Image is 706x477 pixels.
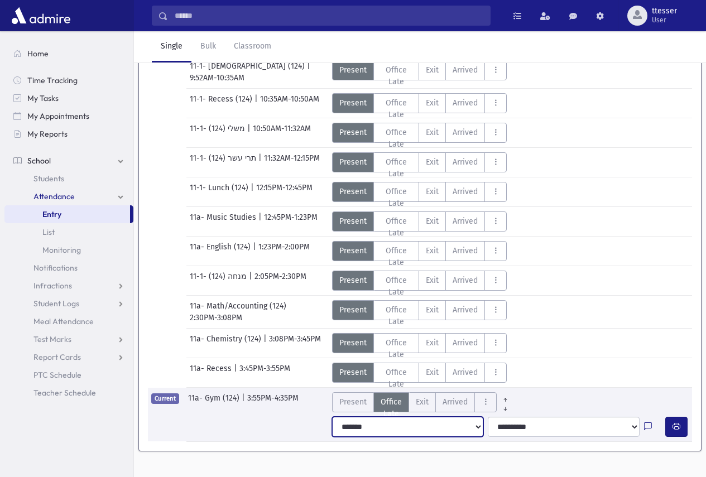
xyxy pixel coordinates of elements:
[247,392,299,412] span: 3:55PM-4:35PM
[190,333,263,353] span: 11a- Chemistry (124)
[332,123,507,143] div: AttTypes
[27,49,49,59] span: Home
[381,367,412,390] span: Office Late
[188,392,242,412] span: 11a- Gym (124)
[339,245,367,257] span: Present
[4,170,133,187] a: Students
[339,97,367,109] span: Present
[339,186,367,197] span: Present
[258,211,264,232] span: |
[453,186,478,197] span: Arrived
[254,271,306,291] span: 2:05PM-2:30PM
[251,182,256,202] span: |
[258,241,310,261] span: 1:23PM-2:00PM
[4,107,133,125] a: My Appointments
[190,312,242,324] span: 2:30PM-3:08PM
[33,352,81,362] span: Report Cards
[332,241,507,261] div: AttTypes
[191,31,225,62] a: Bulk
[426,186,439,197] span: Exit
[332,93,507,113] div: AttTypes
[332,152,507,172] div: AttTypes
[426,367,439,378] span: Exit
[332,363,507,383] div: AttTypes
[151,393,179,404] span: Current
[27,75,78,85] span: Time Tracking
[416,396,429,408] span: Exit
[381,245,412,268] span: Office Late
[254,93,260,113] span: |
[339,274,367,286] span: Present
[253,123,311,143] span: 10:50AM-11:32AM
[426,304,439,316] span: Exit
[332,392,514,412] div: AttTypes
[27,111,89,121] span: My Appointments
[426,64,439,76] span: Exit
[225,31,280,62] a: Classroom
[381,337,412,360] span: Office Late
[4,312,133,330] a: Meal Attendance
[381,304,412,327] span: Office Late
[33,334,71,344] span: Test Marks
[190,363,234,383] span: 11a- Recess
[497,401,514,410] a: All Later
[33,281,72,291] span: Infractions
[332,211,507,232] div: AttTypes
[426,215,439,227] span: Exit
[4,348,133,366] a: Report Cards
[4,152,133,170] a: School
[33,370,81,380] span: PTC Schedule
[339,156,367,168] span: Present
[652,16,677,25] span: User
[381,186,412,209] span: Office Late
[426,274,439,286] span: Exit
[27,93,59,103] span: My Tasks
[27,129,68,139] span: My Reports
[453,274,478,286] span: Arrived
[426,127,439,138] span: Exit
[426,245,439,257] span: Exit
[4,71,133,89] a: Time Tracking
[4,125,133,143] a: My Reports
[426,337,439,349] span: Exit
[4,187,133,205] a: Attendance
[332,182,507,202] div: AttTypes
[453,64,478,76] span: Arrived
[190,241,253,261] span: 11a- English (124)
[190,93,254,113] span: 11-1- Recess (124)
[33,388,96,398] span: Teacher Schedule
[339,304,367,316] span: Present
[426,156,439,168] span: Exit
[4,223,133,241] a: List
[381,97,412,121] span: Office Late
[453,304,478,316] span: Arrived
[168,6,490,26] input: Search
[256,182,313,202] span: 12:15PM-12:45PM
[249,271,254,291] span: |
[332,333,507,353] div: AttTypes
[269,333,321,353] span: 3:08PM-3:45PM
[190,182,251,202] span: 11-1- Lunch (124)
[190,300,289,312] span: 11a- Math/Accounting (124)
[33,298,79,309] span: Student Logs
[4,384,133,402] a: Teacher Schedule
[453,156,478,168] span: Arrived
[4,205,130,223] a: Entry
[381,274,412,298] span: Office Late
[33,316,94,326] span: Meal Attendance
[332,60,507,80] div: AttTypes
[332,300,507,320] div: AttTypes
[9,4,73,27] img: AdmirePro
[339,337,367,349] span: Present
[4,366,133,384] a: PTC Schedule
[497,392,514,401] a: All Prior
[381,156,412,180] span: Office Late
[453,127,478,138] span: Arrived
[33,191,75,201] span: Attendance
[190,60,307,72] span: 11-1- [DEMOGRAPHIC_DATA] (124)
[253,241,258,261] span: |
[652,7,677,16] span: ttesser
[190,152,258,172] span: 11-1- תרי עשר (124)
[339,127,367,138] span: Present
[453,367,478,378] span: Arrived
